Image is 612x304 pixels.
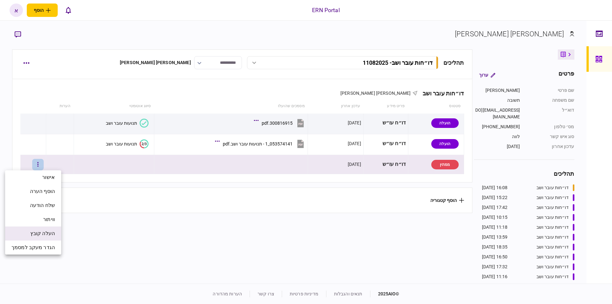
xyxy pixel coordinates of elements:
[43,216,55,223] span: וויתור
[30,230,55,237] span: העלה קובץ
[30,202,55,209] span: שלח הודעה
[42,174,55,181] span: אישור
[11,244,55,251] span: הגדר מעקב למסמך
[30,188,55,195] span: הוסף הערה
